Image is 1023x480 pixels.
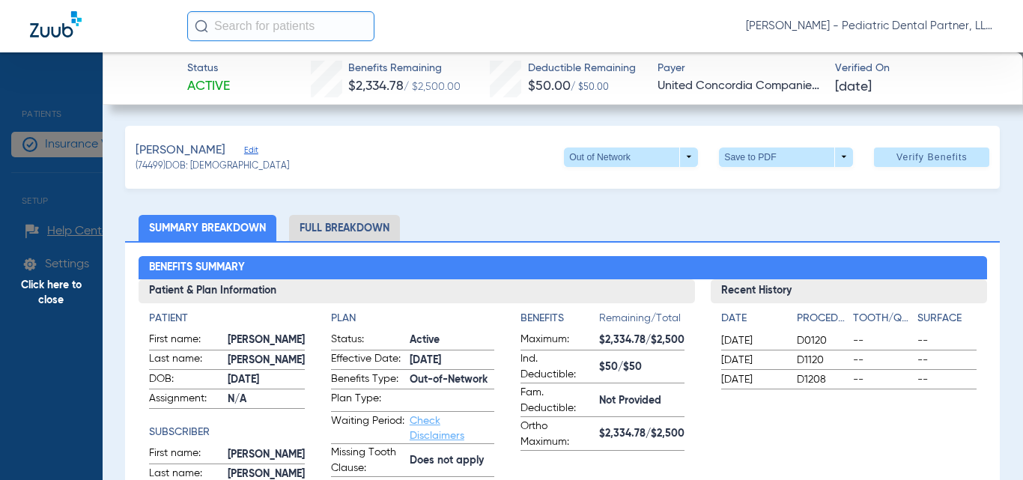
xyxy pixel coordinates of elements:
[520,311,599,326] h4: Benefits
[719,148,853,167] button: Save to PDF
[599,393,684,409] span: Not Provided
[797,311,849,326] h4: Procedure
[520,311,599,332] app-breakdown-title: Benefits
[917,311,977,326] h4: Surface
[404,82,461,92] span: / $2,500.00
[410,453,494,469] span: Does not apply
[599,332,684,348] span: $2,334.78/$2,500
[571,83,609,92] span: / $50.00
[30,11,82,37] img: Zuub Logo
[136,142,225,160] span: [PERSON_NAME]
[721,311,784,326] h4: Date
[797,333,849,348] span: D0120
[746,19,993,34] span: [PERSON_NAME] - Pediatric Dental Partner, LLP
[139,215,276,241] li: Summary Breakdown
[599,311,684,332] span: Remaining/Total
[853,333,912,348] span: --
[187,11,374,41] input: Search for patients
[599,426,684,442] span: $2,334.78/$2,500
[149,391,222,409] span: Assignment:
[917,333,977,348] span: --
[410,353,494,368] span: [DATE]
[331,351,404,369] span: Effective Date:
[331,413,404,443] span: Waiting Period:
[139,279,695,303] h3: Patient & Plan Information
[228,372,305,388] span: [DATE]
[139,256,987,280] h2: Benefits Summary
[721,372,784,387] span: [DATE]
[149,311,305,326] h4: Patient
[520,419,594,450] span: Ortho Maximum:
[853,311,912,332] app-breakdown-title: Tooth/Quad
[528,61,636,76] span: Deductible Remaining
[228,392,305,407] span: N/A
[228,332,305,348] span: [PERSON_NAME]
[853,372,912,387] span: --
[721,353,784,368] span: [DATE]
[599,359,684,375] span: $50/$50
[187,61,230,76] span: Status
[331,371,404,389] span: Benefits Type:
[853,311,912,326] h4: Tooth/Quad
[835,61,999,76] span: Verified On
[520,332,594,350] span: Maximum:
[149,332,222,350] span: First name:
[348,61,461,76] span: Benefits Remaining
[410,372,494,388] span: Out-of-Network
[331,311,494,326] h4: Plan
[896,151,968,163] span: Verify Benefits
[797,353,849,368] span: D1120
[228,447,305,463] span: [PERSON_NAME]
[853,353,912,368] span: --
[711,279,987,303] h3: Recent History
[520,351,594,383] span: Ind. Deductible:
[520,385,594,416] span: Fam. Deductible:
[187,77,230,96] span: Active
[289,215,400,241] li: Full Breakdown
[228,353,305,368] span: [PERSON_NAME]
[149,351,222,369] span: Last name:
[528,79,571,93] span: $50.00
[195,19,208,33] img: Search Icon
[410,332,494,348] span: Active
[149,425,305,440] h4: Subscriber
[721,311,784,332] app-breakdown-title: Date
[917,372,977,387] span: --
[948,408,1023,480] iframe: Chat Widget
[331,445,404,476] span: Missing Tooth Clause:
[917,311,977,332] app-breakdown-title: Surface
[564,148,698,167] button: Out of Network
[244,145,258,160] span: Edit
[658,61,822,76] span: Payer
[410,416,464,441] a: Check Disclaimers
[658,77,822,96] span: United Concordia Companies, Inc.
[331,332,404,350] span: Status:
[348,79,404,93] span: $2,334.78
[149,371,222,389] span: DOB:
[917,353,977,368] span: --
[149,446,222,464] span: First name:
[721,333,784,348] span: [DATE]
[136,160,289,174] span: (74499) DOB: [DEMOGRAPHIC_DATA]
[835,78,872,97] span: [DATE]
[797,311,849,332] app-breakdown-title: Procedure
[331,391,404,411] span: Plan Type:
[797,372,849,387] span: D1208
[874,148,989,167] button: Verify Benefits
